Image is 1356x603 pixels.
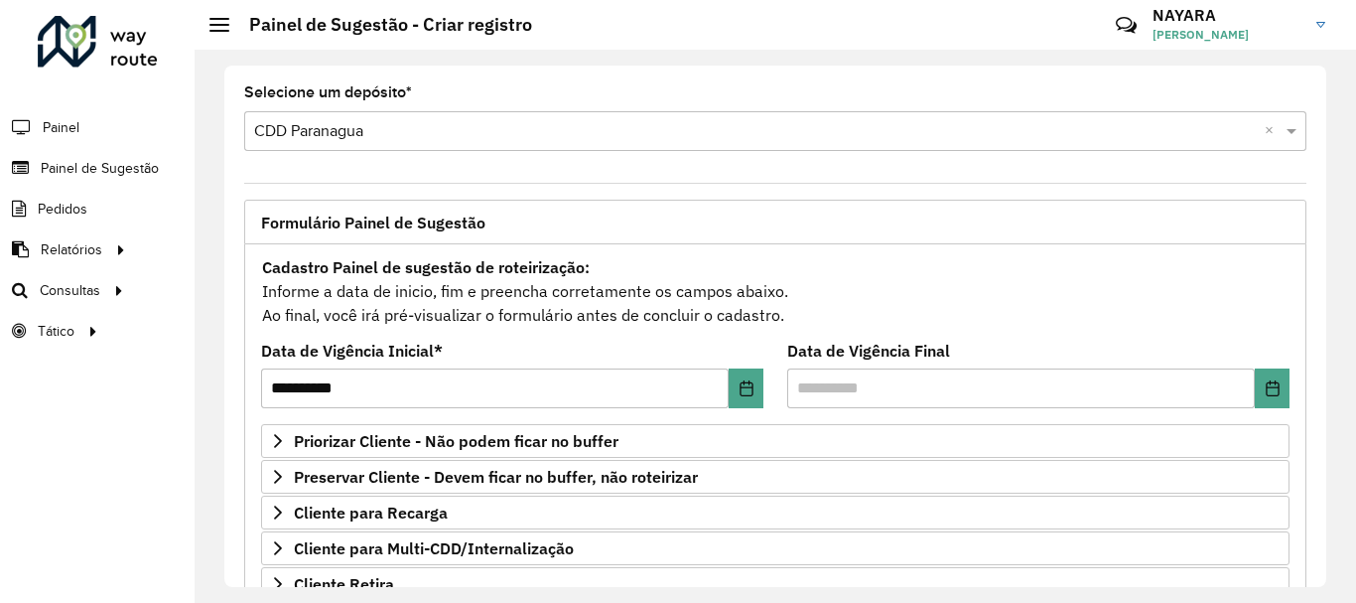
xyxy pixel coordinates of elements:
span: Priorizar Cliente - Não podem ficar no buffer [294,433,618,449]
span: Relatórios [41,239,102,260]
span: Clear all [1265,119,1282,143]
button: Choose Date [729,369,763,408]
a: Cliente para Recarga [261,496,1289,529]
span: Cliente para Multi-CDD/Internalização [294,540,574,556]
h2: Painel de Sugestão - Criar registro [229,14,532,36]
span: Cliente para Recarga [294,505,448,521]
span: [PERSON_NAME] [1153,26,1301,44]
a: Cliente para Multi-CDD/Internalização [261,531,1289,565]
label: Selecione um depósito [244,80,412,104]
label: Data de Vigência Final [787,339,950,363]
a: Preservar Cliente - Devem ficar no buffer, não roteirizar [261,460,1289,494]
div: Informe a data de inicio, fim e preencha corretamente os campos abaixo. Ao final, você irá pré-vi... [261,254,1289,328]
span: Painel [43,117,79,138]
h3: NAYARA [1153,6,1301,25]
span: Cliente Retira [294,576,394,592]
span: Pedidos [38,199,87,220]
button: Choose Date [1255,369,1289,408]
span: Formulário Painel de Sugestão [261,215,485,230]
strong: Cadastro Painel de sugestão de roteirização: [262,257,590,277]
span: Consultas [40,280,100,301]
span: Preservar Cliente - Devem ficar no buffer, não roteirizar [294,469,698,485]
label: Data de Vigência Inicial [261,339,443,363]
a: Priorizar Cliente - Não podem ficar no buffer [261,424,1289,458]
span: Tático [38,321,74,342]
span: Painel de Sugestão [41,158,159,179]
a: Cliente Retira [261,567,1289,601]
a: Contato Rápido [1105,4,1148,47]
